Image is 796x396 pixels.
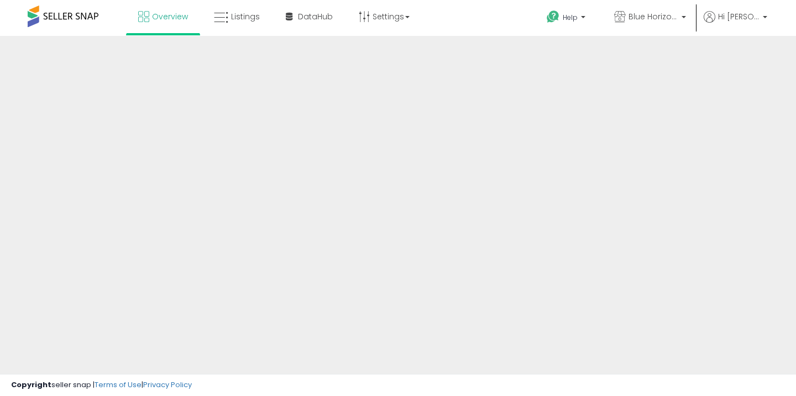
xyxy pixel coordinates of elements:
div: seller snap | | [11,380,192,390]
span: Blue Horizon Brands LLC [629,11,678,22]
a: Privacy Policy [143,379,192,390]
a: Terms of Use [95,379,142,390]
span: Listings [231,11,260,22]
strong: Copyright [11,379,51,390]
span: DataHub [298,11,333,22]
span: Hi [PERSON_NAME] [718,11,760,22]
a: Hi [PERSON_NAME] [704,11,767,36]
a: Help [538,2,596,36]
span: Overview [152,11,188,22]
span: Help [563,13,578,22]
i: Get Help [546,10,560,24]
